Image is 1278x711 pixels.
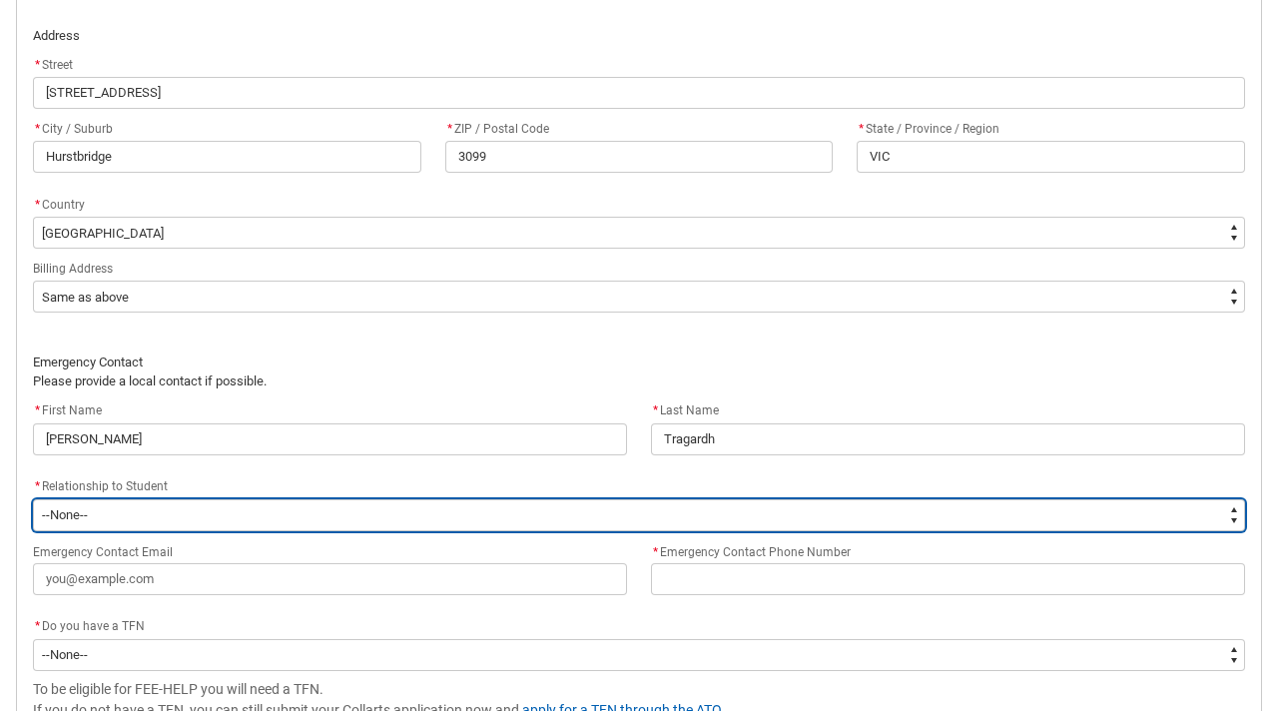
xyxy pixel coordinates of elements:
[33,58,73,72] span: Street
[33,563,627,595] input: you@example.com
[33,122,113,136] span: City / Suburb
[33,26,1245,46] p: Address
[33,681,323,697] span: To be eligible for FEE-HELP you will need a TFN.
[653,545,658,559] abbr: required
[33,262,113,276] span: Billing Address
[35,122,40,136] abbr: required
[651,539,859,561] label: Emergency Contact Phone Number
[42,479,168,493] span: Relationship to Student
[42,619,145,633] span: Do you have a TFN
[33,403,102,417] span: First Name
[653,403,658,417] abbr: required
[35,198,40,212] abbr: required
[447,122,452,136] abbr: required
[35,479,40,493] abbr: required
[35,619,40,633] abbr: required
[33,539,181,561] label: Emergency Contact Email
[859,122,864,136] abbr: required
[35,403,40,417] abbr: required
[42,198,85,212] span: Country
[33,371,1245,391] p: Please provide a local contact if possible.
[35,58,40,72] abbr: required
[857,122,999,136] span: State / Province / Region
[33,353,1245,372] p: Emergency Contact
[445,122,549,136] span: ZIP / Postal Code
[651,403,719,417] span: Last Name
